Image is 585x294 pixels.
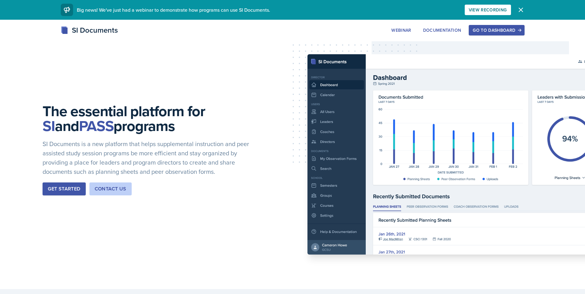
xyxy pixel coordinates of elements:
[43,182,85,195] button: Get Started
[61,25,118,36] div: SI Documents
[89,182,132,195] button: Contact Us
[423,28,461,33] div: Documentation
[469,7,507,12] div: View Recording
[469,25,524,35] button: Go to Dashboard
[391,28,411,33] div: Webinar
[387,25,415,35] button: Webinar
[419,25,465,35] button: Documentation
[465,5,511,15] button: View Recording
[77,6,270,13] span: Big news! We've just had a webinar to demonstrate how programs can use SI Documents.
[473,28,520,33] div: Go to Dashboard
[48,185,80,193] div: Get Started
[95,185,126,193] div: Contact Us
